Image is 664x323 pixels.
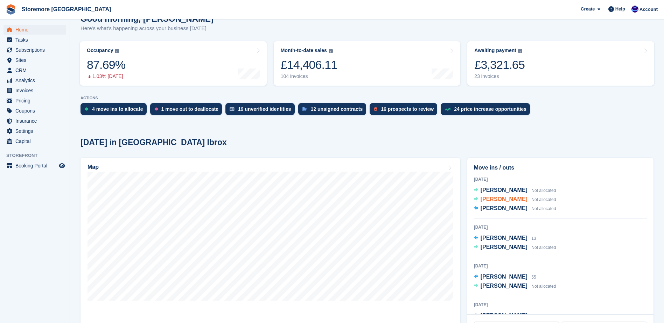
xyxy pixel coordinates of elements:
div: £3,321.65 [474,58,525,72]
div: 12 unsigned contracts [311,106,363,112]
a: [PERSON_NAME] Not allocated [474,311,556,321]
span: Settings [15,126,57,136]
a: 1 move out to deallocate [150,103,225,119]
a: 16 prospects to review [370,103,441,119]
span: Account [639,6,658,13]
span: Tasks [15,35,57,45]
div: 16 prospects to review [381,106,434,112]
div: 104 invoices [281,73,337,79]
h2: [DATE] in [GEOGRAPHIC_DATA] Ibrox [81,138,227,147]
h2: Move ins / outs [474,164,647,172]
a: menu [4,86,66,95]
a: [PERSON_NAME] Not allocated [474,204,556,213]
span: Not allocated [531,197,556,202]
a: menu [4,45,66,55]
a: menu [4,126,66,136]
span: Booking Portal [15,161,57,171]
a: Preview store [58,161,66,170]
div: £14,406.11 [281,58,337,72]
div: Awaiting payment [474,48,516,53]
div: 1 move out to deallocate [161,106,218,112]
span: Subscriptions [15,45,57,55]
a: [PERSON_NAME] Not allocated [474,243,556,252]
span: [PERSON_NAME] [481,274,527,280]
div: [DATE] [474,224,647,230]
a: 24 price increase opportunities [441,103,533,119]
a: Month-to-date sales £14,406.11 104 invoices [274,41,461,86]
a: [PERSON_NAME] Not allocated [474,195,556,204]
span: 13 [531,236,536,241]
span: Storefront [6,152,70,159]
span: [PERSON_NAME] [481,244,527,250]
h2: Map [88,164,99,170]
span: Create [581,6,595,13]
span: [PERSON_NAME] [481,205,527,211]
span: [PERSON_NAME] [481,283,527,289]
img: verify_identity-adf6edd0f0f0b5bbfe63781bf79b02c33cf7c696d77639b501bdc392416b5a36.svg [230,107,235,111]
span: Not allocated [531,284,556,289]
a: menu [4,96,66,106]
a: menu [4,55,66,65]
a: 12 unsigned contracts [298,103,370,119]
img: icon-info-grey-7440780725fd019a000dd9b08b2336e03edf1995a4989e88bcd33f0948082b44.svg [115,49,119,53]
img: icon-info-grey-7440780725fd019a000dd9b08b2336e03edf1995a4989e88bcd33f0948082b44.svg [518,49,522,53]
span: Invoices [15,86,57,95]
a: [PERSON_NAME] 55 [474,273,536,282]
a: Occupancy 87.69% 1.03% [DATE] [80,41,267,86]
a: menu [4,116,66,126]
a: [PERSON_NAME] Not allocated [474,186,556,195]
span: [PERSON_NAME] [481,196,527,202]
div: Occupancy [87,48,113,53]
div: Month-to-date sales [281,48,327,53]
img: contract_signature_icon-13c848040528278c33f63329250d36e43548de30e8caae1d1a13099fd9432cc5.svg [302,107,307,111]
span: Help [615,6,625,13]
a: 19 unverified identities [225,103,298,119]
div: 24 price increase opportunities [454,106,526,112]
a: menu [4,35,66,45]
p: Here's what's happening across your business [DATE] [81,24,214,33]
img: stora-icon-8386f47178a22dfd0bd8f6a31ec36ba5ce8667c1dd55bd0f319d3a0aa187defe.svg [6,4,16,15]
div: 1.03% [DATE] [87,73,125,79]
div: [DATE] [474,263,647,269]
a: [PERSON_NAME] 13 [474,234,536,243]
a: menu [4,65,66,75]
img: icon-info-grey-7440780725fd019a000dd9b08b2336e03edf1995a4989e88bcd33f0948082b44.svg [329,49,333,53]
img: Angela [631,6,638,13]
a: 4 move ins to allocate [81,103,150,119]
span: [PERSON_NAME] [481,235,527,241]
img: price_increase_opportunities-93ffe204e8149a01c8c9dc8f82e8f89637d9d84a8eef4429ea346261dce0b2c0.svg [445,108,450,111]
img: prospect-51fa495bee0391a8d652442698ab0144808aea92771e9ea1ae160a38d050c398.svg [374,107,377,111]
div: 23 invoices [474,73,525,79]
div: 4 move ins to allocate [92,106,143,112]
span: Home [15,25,57,35]
span: Sites [15,55,57,65]
span: Analytics [15,76,57,85]
div: [DATE] [474,302,647,308]
a: menu [4,106,66,116]
span: Not allocated [531,188,556,193]
div: 19 unverified identities [238,106,291,112]
span: Coupons [15,106,57,116]
a: menu [4,76,66,85]
span: Not allocated [531,245,556,250]
span: CRM [15,65,57,75]
span: 55 [531,275,536,280]
a: menu [4,25,66,35]
div: 87.69% [87,58,125,72]
div: [DATE] [474,176,647,182]
img: move_ins_to_allocate_icon-fdf77a2bb77ea45bf5b3d319d69a93e2d87916cf1d5bf7949dd705db3b84f3ca.svg [85,107,89,111]
span: Not allocated [531,206,556,211]
a: menu [4,161,66,171]
p: ACTIONS [81,96,653,100]
a: Awaiting payment £3,321.65 23 invoices [467,41,654,86]
a: Storemore [GEOGRAPHIC_DATA] [19,3,114,15]
span: [PERSON_NAME] [481,187,527,193]
span: [PERSON_NAME] [481,313,527,318]
span: Capital [15,136,57,146]
a: menu [4,136,66,146]
span: Pricing [15,96,57,106]
a: [PERSON_NAME] Not allocated [474,282,556,291]
span: Not allocated [531,314,556,318]
img: move_outs_to_deallocate_icon-f764333ba52eb49d3ac5e1228854f67142a1ed5810a6f6cc68b1a99e826820c5.svg [154,107,158,111]
span: Insurance [15,116,57,126]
